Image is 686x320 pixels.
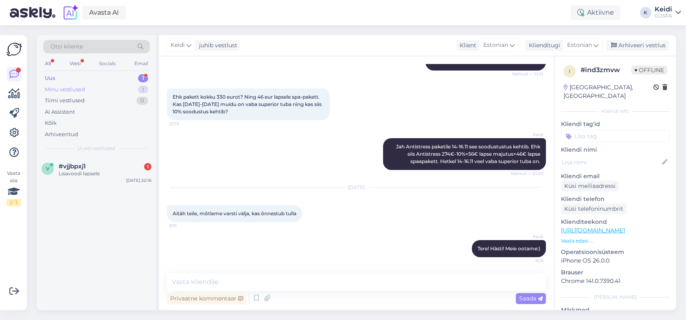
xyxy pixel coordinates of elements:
[606,40,669,51] div: Arhiveeri vestlus
[50,42,83,51] span: Otsi kliente
[561,120,670,128] p: Kliendi tag'id
[7,199,21,206] div: 2 / 3
[45,74,55,82] div: Uus
[561,181,619,192] div: Küsi meiliaadressi
[167,293,246,304] div: Privaatne kommentaar
[563,83,653,100] div: [GEOGRAPHIC_DATA], [GEOGRAPHIC_DATA]
[561,158,660,167] input: Lisa nimi
[45,130,78,139] div: Arhiveeritud
[513,234,544,240] span: Keidi
[82,6,126,20] a: Avasta AI
[167,184,546,191] div: [DATE]
[561,218,670,226] p: Klienditeekond
[173,210,296,216] span: Aitäh teile, mõtleme varsti välja, kas õnnestub tulla
[513,258,544,264] span: 8:26
[512,71,544,77] span: Nähtud ✓ 22:12
[59,170,151,177] div: Lisavoodi lapsele
[45,119,57,127] div: Kõik
[62,4,79,21] img: explore-ai
[561,268,670,277] p: Brauser
[655,6,672,13] div: Keidi
[478,245,540,252] span: Tere! Hästi! Meie ootame:)
[513,132,544,138] span: Keidi
[581,65,631,75] div: # ind3zmvw
[196,41,237,50] div: juhib vestlust
[561,306,670,314] p: Märkmed
[640,7,651,18] div: K
[561,227,625,234] a: [URL][DOMAIN_NAME]
[456,41,476,50] div: Klient
[97,58,117,69] div: Socials
[138,86,148,94] div: 1
[169,121,200,127] span: 22:15
[511,170,544,177] span: Nähtud ✓ 22:20
[169,223,200,229] span: 8:16
[7,42,22,57] img: Askly Logo
[561,130,670,142] input: Lisa tag
[519,295,543,302] span: Saada
[126,177,151,183] div: [DATE] 20:16
[526,41,560,50] div: Klienditugi
[631,66,667,75] span: Offline
[561,195,670,203] p: Kliendi telefon
[144,163,151,170] div: 1
[561,277,670,285] p: Chrome 141.0.7390.41
[569,68,570,74] span: i
[561,237,670,245] p: Vaata edasi ...
[561,108,670,115] div: Kliendi info
[136,97,148,105] div: 0
[59,163,86,170] span: #vjjbpxj1
[655,6,681,19] a: KeidiGOSPA
[45,108,75,116] div: AI Assistent
[138,74,148,82] div: 1
[561,146,670,154] p: Kliendi nimi
[567,41,592,50] span: Estonian
[396,143,541,164] span: Jah Antistress paketile 14-16.11 see soodustustus kehtib. Ehk siis Antistress 274€-10%+56€ lapse ...
[43,58,53,69] div: All
[561,294,670,301] div: [PERSON_NAME]
[78,145,116,152] span: Uued vestlused
[173,94,323,115] span: Ehk pakett kokku 330 eurot? Ning 46 eur lapsele spa-pakett. Kas [DATE]-[DATE] muidu on vaba super...
[561,203,627,214] div: Küsi telefoninumbrit
[655,13,672,19] div: GOSPA
[571,5,620,20] div: Aktiivne
[561,256,670,265] p: iPhone OS 26.0.0
[133,58,150,69] div: Email
[171,41,185,50] span: Keidi
[45,86,85,94] div: Minu vestlused
[46,166,49,172] span: v
[483,41,508,50] span: Estonian
[7,170,21,206] div: Vaata siia
[45,97,85,105] div: Tiimi vestlused
[561,172,670,181] p: Kliendi email
[68,58,82,69] div: Web
[561,248,670,256] p: Operatsioonisüsteem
